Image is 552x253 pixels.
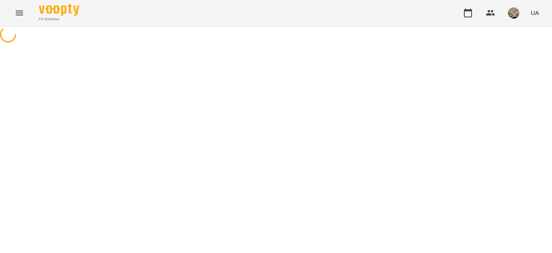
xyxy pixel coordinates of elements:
span: UA [531,9,539,17]
img: Voopty Logo [39,4,79,16]
button: Menu [10,3,29,23]
img: 3b46f58bed39ef2acf68cc3a2c968150.jpeg [508,7,519,19]
span: For Business [39,17,79,22]
button: UA [527,5,542,20]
